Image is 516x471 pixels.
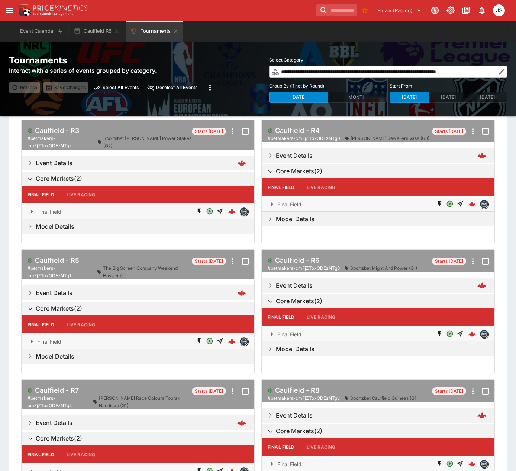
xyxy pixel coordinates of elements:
[235,286,248,300] a: 8b3c49fb-75d4-4204-add4-b2afc54a5e0a
[28,265,93,279] span: # betmakers-cmFjZToxODEzNTg1
[276,152,313,160] h6: Event Details
[475,149,488,162] a: bddcec43-858e-44af-af05-6eacbd1091ea
[373,4,426,16] button: Select Tenant
[203,81,217,94] button: more
[275,386,319,395] h5: Caulfield - R8
[456,460,465,468] span: Straight
[268,258,273,263] svg: Open
[466,198,478,210] a: 961a5d28-be2d-4431-93ed-19abc72e5580
[36,223,74,230] h6: Model Details
[275,126,320,135] h5: Caulfield - R4
[226,125,239,138] button: more
[22,445,61,463] button: Final Field
[262,148,494,163] button: Expand
[262,408,494,423] button: Expand
[276,282,313,290] h6: Event Details
[466,385,480,398] button: more
[276,345,315,353] h6: Model Details
[237,158,246,167] img: logo-cerberus--red.svg
[477,281,486,290] img: logo-cerberus--red.svg
[36,353,74,360] h6: Model Details
[16,21,68,42] button: Event Calendar
[268,395,340,402] span: # betmakers-cmFjZToxODEzNTgy
[268,135,340,142] span: # betmakers-cmFjZToxODEzNTg0
[468,200,476,208] img: logo-cerberus--red.svg
[228,208,236,215] img: logo-cerberus--red.svg
[216,337,225,346] span: Straight
[61,315,101,333] button: Live Racing
[235,416,248,429] a: 83360f44-588a-44c4-b07b-ab74cba1cab6
[145,82,200,93] button: close
[480,459,488,468] div: betmakers
[195,338,204,345] svg: SGM
[28,258,33,263] svg: Open
[237,418,246,427] img: logo-cerberus--red.svg
[468,330,476,338] img: logo-cerberus--red.svg
[33,5,88,11] img: PriceKinetics
[226,336,238,347] a: bc3baf8b-594b-4909-8a00-6ccdba580413
[390,81,507,92] label: Start From
[36,159,72,167] h6: Event Details
[269,92,328,103] button: Date
[36,175,82,183] h6: Core Markets ( 2 )
[480,330,488,338] div: betmakers
[226,385,239,398] button: more
[216,207,225,216] span: Straight
[277,200,301,208] p: Final Field
[435,330,444,338] svg: SGM
[36,305,82,313] h6: Core Markets ( 2 )
[390,92,507,103] div: Start From
[239,207,248,216] div: betmakers
[480,330,488,338] img: betmakers
[262,438,301,456] button: Final Field
[301,438,342,456] button: Live Racing
[91,82,142,93] button: preview
[466,125,480,138] button: more
[22,334,254,349] button: Expand
[35,256,79,265] h5: Caulfield - R5
[240,337,248,346] img: betmakers
[192,258,226,265] span: Starts [DATE]
[237,418,246,427] div: 83360f44-588a-44c4-b07b-ab74cba1cab6
[445,200,454,209] span: [missing translation: 'screens.event.pricing.market.type.BettingOpen']
[22,415,254,430] button: Expand
[480,200,488,208] img: betmakers
[36,419,72,427] h6: Event Details
[445,330,454,338] span: [missing translation: 'screens.event.pricing.market.type.BettingOpen']
[276,427,322,435] h6: Core Markets ( 2 )
[269,81,387,92] label: Group By (if not by Round)
[103,135,192,150] span: Sportsbet [PERSON_NAME] Power Stakes (G2)
[480,200,488,209] div: betmakers
[475,4,488,17] button: Notifications
[61,186,101,203] button: Live Racing
[466,328,478,340] a: 8a39b0d5-64a7-4b3b-94b1-f4485da586db
[99,395,192,409] span: [PERSON_NAME] Race Colours Toorak Handicap (G1)
[126,21,183,42] button: Tournaments
[445,460,454,467] svg: Open
[328,92,387,103] button: Month
[277,460,301,468] p: Final Field
[477,151,486,160] img: logo-cerberus--red.svg
[316,4,357,16] input: search
[468,460,476,468] div: 89f16369-6534-4855-96f7-2968ae3cbaa6
[22,219,254,234] button: Expand
[262,212,494,226] button: Expand
[22,349,254,364] button: Expand
[432,387,466,395] span: Starts [DATE]
[269,92,387,103] div: Group By (if not by Round)
[22,285,254,300] button: Expand
[22,204,254,219] button: Expand
[22,156,254,170] button: Expand
[35,126,79,135] h5: Caulfield - R3
[493,4,505,16] div: John Seaton
[468,460,476,468] img: logo-cerberus--red.svg
[351,135,429,142] span: [PERSON_NAME] Jewellers Vase (G3)
[276,215,315,223] h6: Model Details
[226,206,238,217] a: dbb4cc61-93df-486e-a6b8-f281dfe00e82
[262,308,301,326] button: Final Field
[239,337,248,346] div: betmakers
[268,388,273,393] svg: Open
[28,388,33,393] svg: Open
[477,281,486,290] div: 1ee58493-e993-494e-87d4-552f9bf999b0
[37,208,61,216] p: Final Field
